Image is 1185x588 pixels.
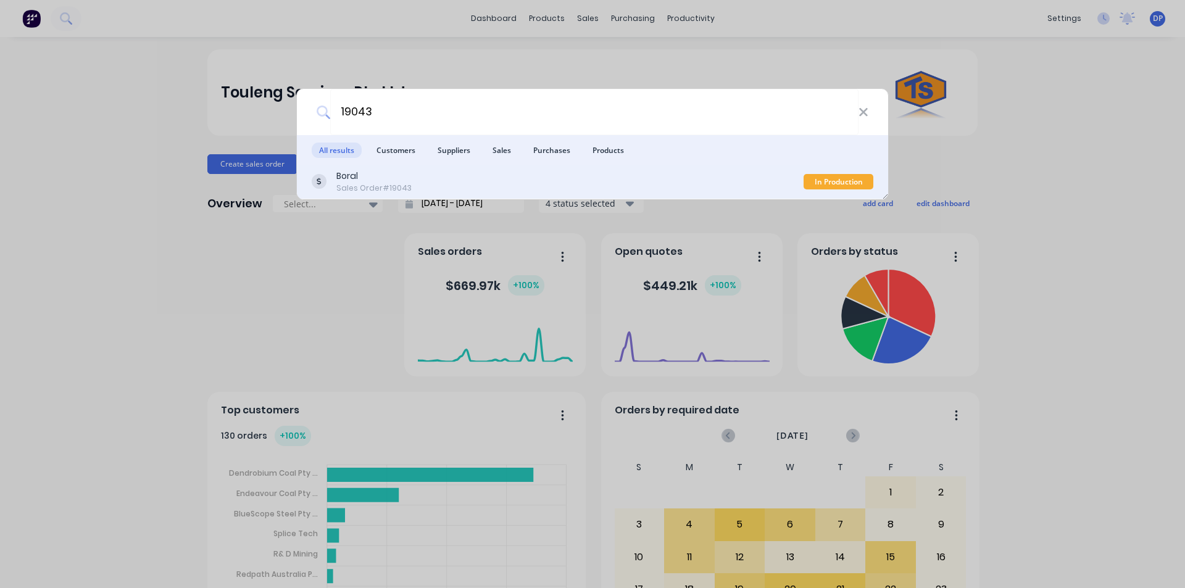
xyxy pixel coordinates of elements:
[336,170,412,183] div: Boral
[585,143,631,158] span: Products
[312,143,362,158] span: All results
[336,183,412,194] div: Sales Order #19043
[369,143,423,158] span: Customers
[485,143,518,158] span: Sales
[526,143,578,158] span: Purchases
[804,174,873,189] div: In Production
[330,89,859,135] input: Start typing a customer or supplier name to create a new order...
[430,143,478,158] span: Suppliers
